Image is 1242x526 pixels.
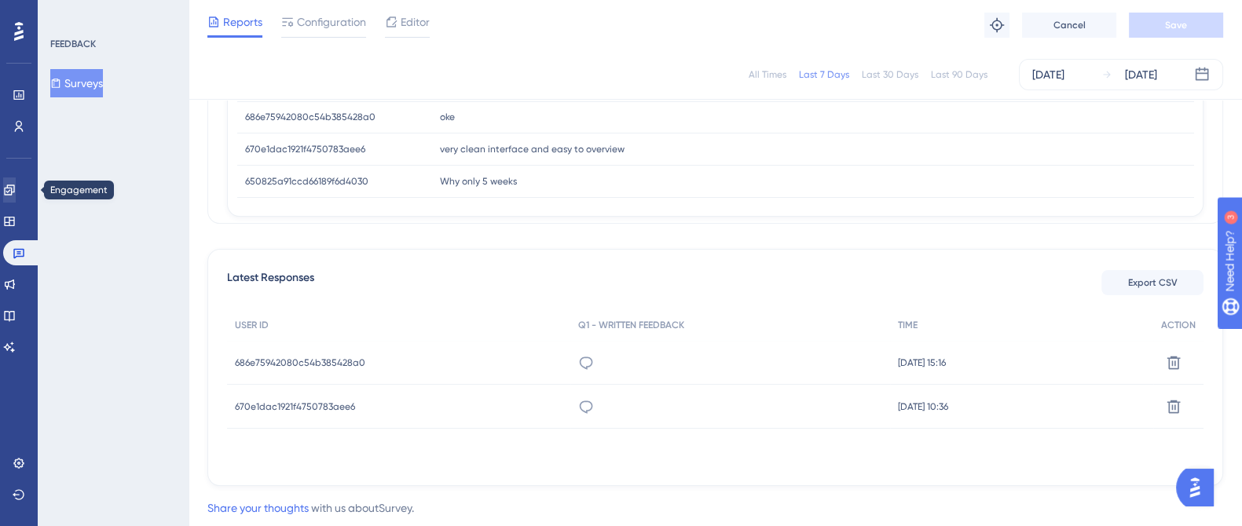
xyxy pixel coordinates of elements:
[1022,13,1116,38] button: Cancel
[297,13,366,31] span: Configuration
[245,175,368,188] span: 650825a91ccd66189f6d4030
[862,68,918,81] div: Last 30 Days
[898,356,946,369] span: [DATE] 15:16
[37,4,98,23] span: Need Help?
[440,111,455,123] span: oke
[898,400,948,413] span: [DATE] 10:36
[245,143,365,155] span: 670e1dac1921f4750783aee6
[245,111,376,123] span: 686e75942080c54b385428a0
[898,319,918,331] span: TIME
[440,143,625,155] span: very clean interface and easy to overview
[1101,270,1204,295] button: Export CSV
[1128,276,1178,289] span: Export CSV
[799,68,849,81] div: Last 7 Days
[1161,319,1196,331] span: ACTION
[235,319,269,331] span: USER ID
[235,400,355,413] span: 670e1dac1921f4750783aee6
[1129,13,1223,38] button: Save
[235,356,365,369] span: 686e75942080c54b385428a0
[223,13,262,31] span: Reports
[440,175,517,188] span: Why only 5 weeks
[931,68,987,81] div: Last 90 Days
[227,268,314,297] span: Latest Responses
[1032,65,1064,84] div: [DATE]
[1125,65,1157,84] div: [DATE]
[401,13,430,31] span: Editor
[50,69,103,97] button: Surveys
[207,499,414,517] div: with us about Survey .
[578,319,684,331] span: Q1 - WRITTEN FEEDBACK
[50,38,96,50] div: FEEDBACK
[1176,464,1223,511] iframe: UserGuiding AI Assistant Launcher
[109,8,114,20] div: 3
[1053,19,1086,31] span: Cancel
[207,502,309,514] a: Share your thoughts
[1165,19,1187,31] span: Save
[749,68,786,81] div: All Times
